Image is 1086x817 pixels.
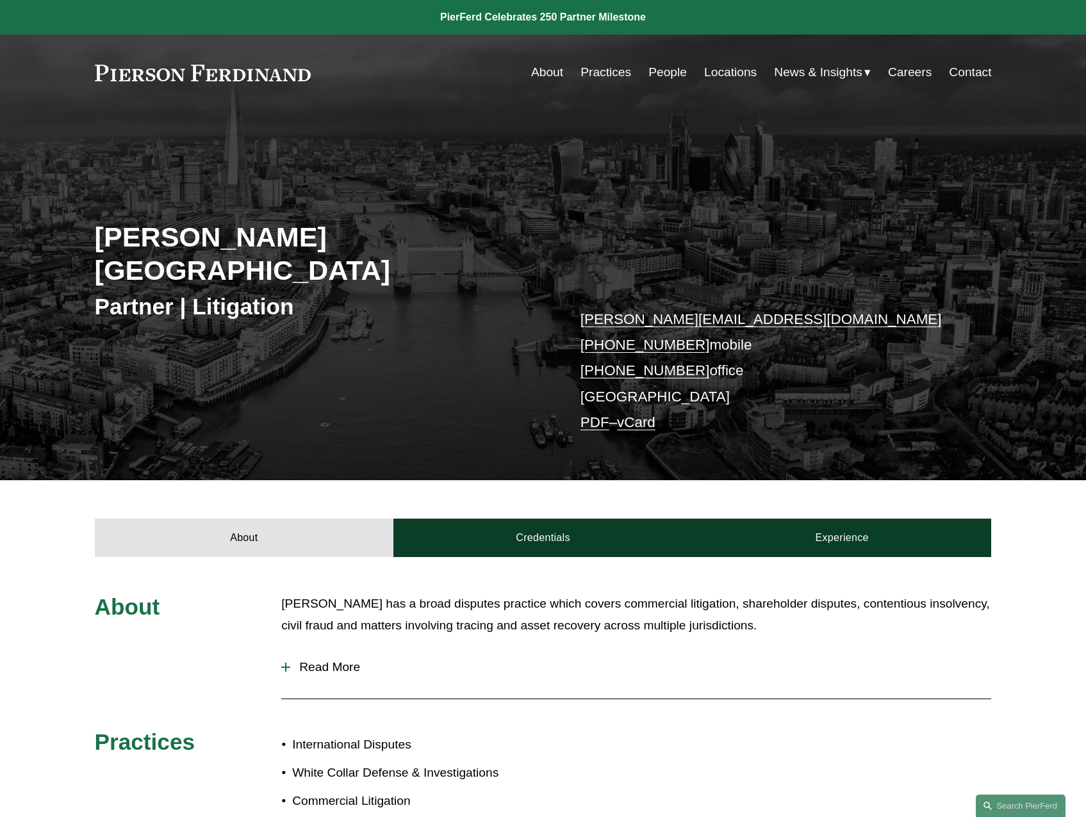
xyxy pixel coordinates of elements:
a: Credentials [393,519,693,557]
p: mobile office [GEOGRAPHIC_DATA] – [580,307,954,436]
p: [PERSON_NAME] has a broad disputes practice which covers commercial litigation, shareholder dispu... [281,593,991,637]
h3: Partner | Litigation [95,293,543,321]
span: About [95,594,160,619]
a: Experience [693,519,992,557]
a: About [531,60,563,85]
p: Commercial Litigation [292,790,543,813]
button: Read More [281,651,991,684]
a: [PHONE_NUMBER] [580,337,710,353]
h2: [PERSON_NAME][GEOGRAPHIC_DATA] [95,220,543,287]
a: [PHONE_NUMBER] [580,362,710,378]
p: International Disputes [292,734,543,756]
a: People [648,60,687,85]
p: White Collar Defense & Investigations [292,762,543,784]
a: [PERSON_NAME][EMAIL_ADDRESS][DOMAIN_NAME] [580,311,942,327]
a: About [95,519,394,557]
span: Practices [95,729,195,754]
a: Search this site [976,795,1065,817]
a: Locations [704,60,757,85]
span: News & Insights [774,61,862,84]
a: Careers [888,60,932,85]
span: Read More [290,660,991,674]
a: Contact [949,60,991,85]
a: PDF [580,414,609,430]
a: Practices [580,60,631,85]
a: folder dropdown [774,60,871,85]
a: vCard [617,414,655,430]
